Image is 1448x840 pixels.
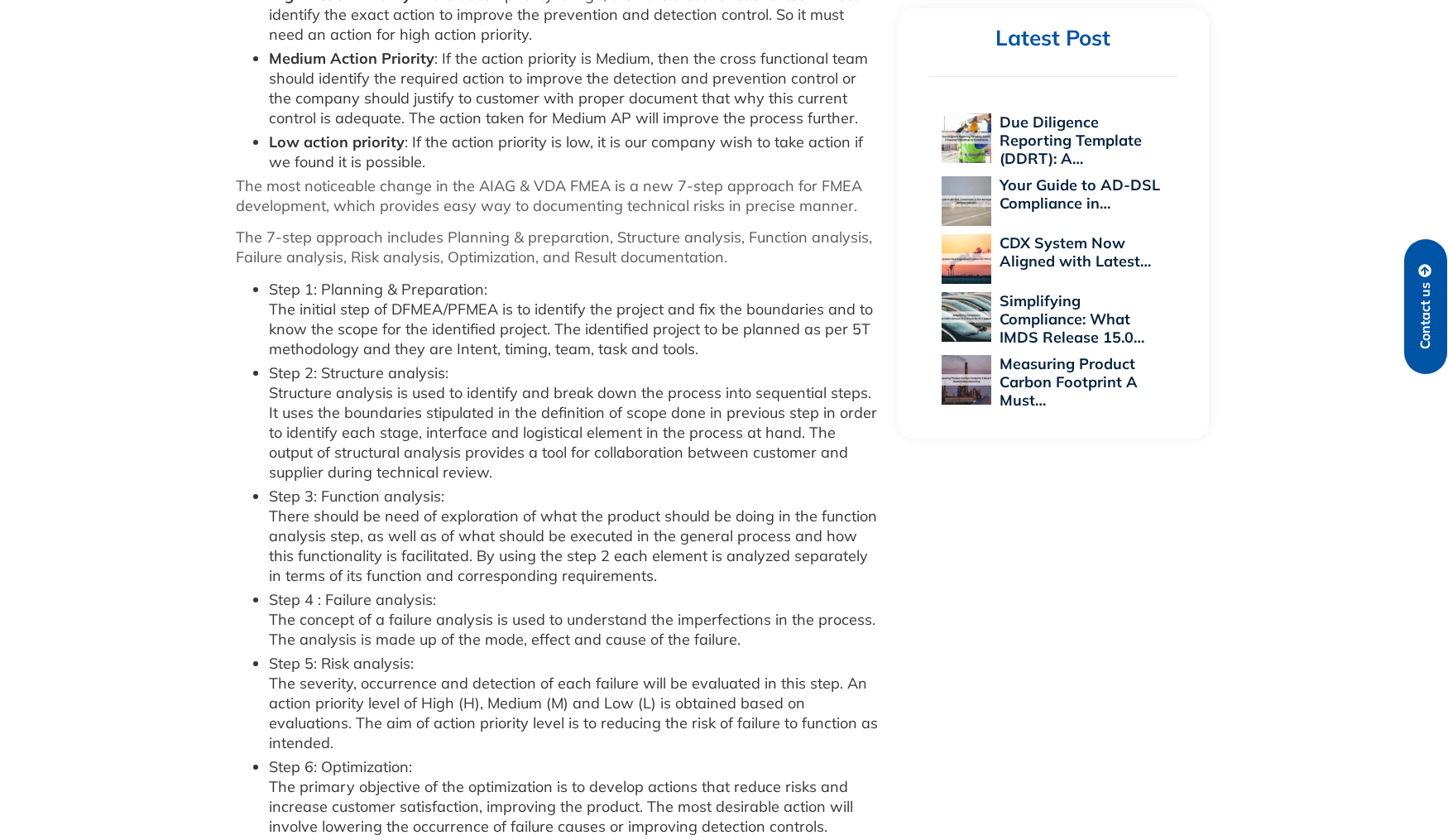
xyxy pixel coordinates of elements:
a: Due Diligence Reporting Template (DDRT): A… [1000,113,1142,168]
strong: Medium Action Priority [269,49,434,68]
li: Step 4 : Failure analysis: The concept of a failure analysis is used to understand the imperfecti... [269,590,881,650]
img: Measuring Product Carbon Footprint A Must for Modern Manufacturing [942,355,991,405]
img: Your Guide to AD-DSL Compliance in the Aerospace and Defense Industry [942,176,991,226]
li: Step 6: Optimization: The primary objective of the optimization is to develop actions that reduce... [269,757,881,837]
a: Measuring Product Carbon Footprint A Must… [1000,354,1138,410]
li: Step 5: Risk analysis: The severity, occurrence and detection of each failure will be evaluated i... [269,654,881,753]
img: CDX System Now Aligned with Latest EU POPs Rules [942,234,991,284]
h2: Latest Post [929,25,1177,52]
li: : If the action priority is Medium, then the cross functional team should identify the required a... [269,49,881,128]
a: CDX System Now Aligned with Latest… [1000,233,1151,271]
img: Due Diligence Reporting Template (DDRT): A Supplier’s Roadmap to Compliance [942,113,991,163]
span: Contact us [1418,282,1433,349]
a: Contact us [1404,239,1447,374]
img: Simplifying Compliance: What IMDS Release 15.0 Means for PCF Reporting [942,292,991,342]
strong: Low action priority [269,132,405,151]
li: : If the action priority is low, it is our company wish to take action if we found it is possible. [269,132,881,172]
p: The most noticeable change in the AIAG & VDA FMEA is a new 7-step approach for FMEA development, ... [236,176,881,216]
li: Step 2: Structure analysis: Structure analysis is used to identify and break down the process int... [269,363,881,482]
p: The 7-step approach includes Planning & preparation, Structure analysis, Function analysis, Failu... [236,228,881,267]
li: Step 3: Function analysis: There should be need of exploration of what the product should be doin... [269,487,881,586]
a: Your Guide to AD-DSL Compliance in… [1000,175,1160,213]
a: Simplifying Compliance: What IMDS Release 15.0… [1000,291,1144,347]
li: Step 1: Planning & Preparation: The initial step of DFMEA/PFMEA is to identify the project and fi... [269,280,881,359]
